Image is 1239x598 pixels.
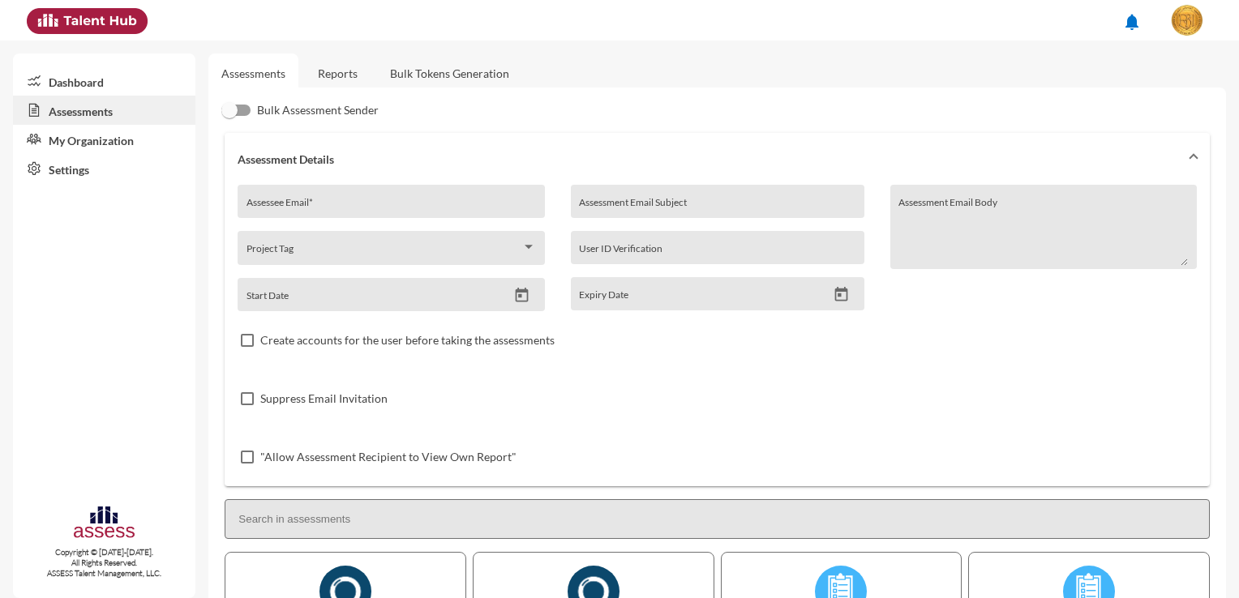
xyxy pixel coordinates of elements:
[305,53,371,93] a: Reports
[13,96,195,125] a: Assessments
[221,66,285,80] a: Assessments
[260,447,517,467] span: "Allow Assessment Recipient to View Own Report"
[1122,12,1142,32] mat-icon: notifications
[13,125,195,154] a: My Organization
[72,504,136,544] img: assesscompany-logo.png
[225,185,1210,486] div: Assessment Details
[13,154,195,183] a: Settings
[13,547,195,579] p: Copyright © [DATE]-[DATE]. All Rights Reserved. ASSESS Talent Management, LLC.
[238,152,1177,166] mat-panel-title: Assessment Details
[225,133,1210,185] mat-expansion-panel-header: Assessment Details
[13,66,195,96] a: Dashboard
[257,100,379,120] span: Bulk Assessment Sender
[508,287,536,304] button: Open calendar
[827,286,855,303] button: Open calendar
[377,53,522,93] a: Bulk Tokens Generation
[260,331,555,350] span: Create accounts for the user before taking the assessments
[260,389,388,408] span: Suppress Email Invitation
[225,499,1210,539] input: Search in assessments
